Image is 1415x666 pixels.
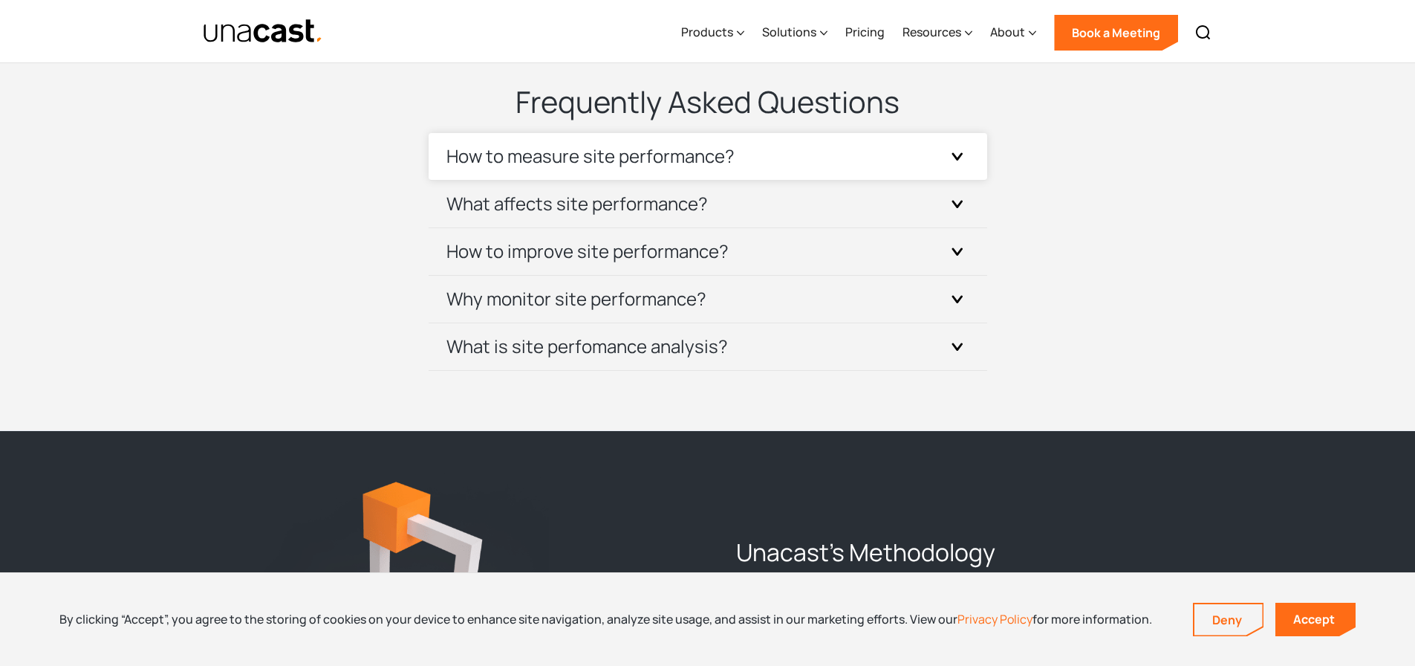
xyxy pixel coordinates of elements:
h2: Frequently Asked Questions [515,83,900,121]
h3: What is site perfomance analysis? [446,334,728,358]
a: Book a Meeting [1054,15,1178,51]
div: Products [681,23,733,41]
h3: Unacast's Methodology [736,536,995,569]
div: Resources [902,23,961,41]
div: By clicking “Accept”, you agree to the storing of cookies on your device to enhance site navigati... [59,611,1152,627]
h3: How to measure site performance? [446,144,735,168]
div: Resources [902,2,972,63]
div: About [990,2,1036,63]
div: Products [681,2,744,63]
a: home [203,19,324,45]
h3: Why monitor site performance? [446,287,706,311]
img: Search icon [1194,24,1212,42]
a: Accept [1275,603,1356,636]
a: Deny [1194,604,1263,636]
a: Privacy Policy [957,611,1032,627]
div: Solutions [762,23,816,41]
div: Solutions [762,2,827,63]
img: Unacast text logo [203,19,324,45]
h3: What affects site performance? [446,192,708,216]
div: About [990,23,1025,41]
h3: How to improve site performance? [446,239,729,263]
a: Pricing [845,2,885,63]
